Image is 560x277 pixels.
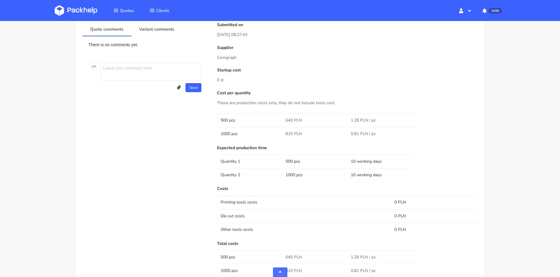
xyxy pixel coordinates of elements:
[120,8,134,14] span: Quotes
[217,155,282,168] td: Quantity 1
[217,186,478,191] p: Costs
[351,117,376,123] span: 1.28 PLN / pc
[217,100,478,106] p: These are production costs only, they do not include tools cost
[282,155,347,168] td: 500 pcs
[185,83,201,92] button: Send
[93,63,96,71] span: M
[217,23,478,27] p: Submitted on
[351,254,376,260] span: 1.28 PLN / pc
[131,23,182,36] a: Variant comments
[217,195,391,209] td: Printing tools costs
[286,131,302,137] span: 810 PLN
[142,5,176,16] a: Clients
[217,168,282,182] td: Quantity 2
[217,223,391,236] td: Other tools costs
[347,155,412,168] td: 10 working days
[351,268,376,274] span: 0.81 PLN / pc
[217,91,478,95] p: Cost per quantity
[489,8,501,14] span: 1690
[286,254,302,260] span: 640 PLN
[55,5,97,16] img: Dashboard
[217,45,478,50] p: Supplier
[391,195,478,209] td: 0 PLN
[83,23,132,36] a: Quote comments
[217,250,282,264] td: 500 pcs
[351,131,376,137] span: 0.81 PLN / pc
[391,223,478,236] td: 0 PLN
[217,241,478,246] p: Total costs
[217,127,282,140] td: 1000 pcs
[217,146,478,150] p: Expected production time
[286,268,302,274] span: 810 PLN
[156,8,169,14] span: Clients
[217,68,478,73] p: Startup cost
[282,168,347,182] td: 1000 pcs
[217,77,478,83] p: 0 zł
[217,209,391,223] td: Die cut costs
[478,5,505,16] button: 1690
[391,209,478,223] td: 0 PLN
[347,168,412,182] td: 10 working days
[89,42,203,47] p: There is no comments yet.
[106,5,141,16] a: Quotes
[91,63,93,71] span: A
[286,117,302,123] span: 640 PLN
[217,54,478,61] p: Comgraph
[217,32,478,38] p: [DATE] 08:27:43
[217,113,282,127] td: 500 pcs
